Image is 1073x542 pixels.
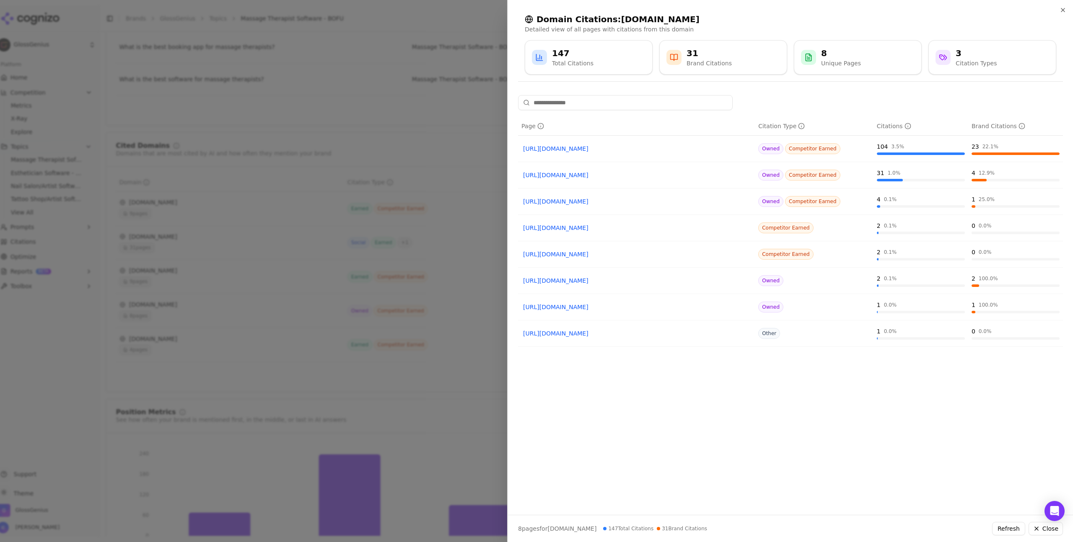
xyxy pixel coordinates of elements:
p: Detailed view of all pages with citations from this domain [525,25,1056,34]
button: Close [1029,522,1063,535]
div: 25.0 % [979,196,995,203]
a: [URL][DOMAIN_NAME] [523,329,750,338]
button: Refresh [992,522,1025,535]
div: 0 [972,222,975,230]
span: Competitor Earned [785,143,840,154]
span: [DOMAIN_NAME] [547,525,596,532]
span: 8 [518,525,522,532]
span: Competitor Earned [758,222,814,233]
div: 0.1 % [884,249,897,256]
div: 1.0 % [888,170,901,176]
div: 100.0 % [979,302,998,308]
a: [URL][DOMAIN_NAME] [523,224,750,232]
div: Citation Type [758,122,805,130]
div: 0.1 % [884,196,897,203]
div: 4 [972,169,975,177]
div: 2 [972,274,975,283]
div: 1 [877,327,881,336]
span: Competitor Earned [785,170,840,181]
th: citationTypes [755,117,873,136]
th: brandCitationCount [968,117,1063,136]
div: Total Citations [552,59,594,67]
a: [URL][DOMAIN_NAME] [523,250,750,258]
div: Citation Types [956,59,997,67]
div: 1 [972,301,975,309]
div: Data table [518,117,1063,347]
div: Unique Pages [821,59,861,67]
div: Brand Citations [972,122,1025,130]
div: 0.0 % [979,328,992,335]
span: 147 Total Citations [603,525,653,532]
a: [URL][DOMAIN_NAME] [523,145,750,153]
div: 0.0 % [884,328,897,335]
div: 12.9 % [979,170,995,176]
span: Competitor Earned [785,196,840,207]
th: page [518,117,755,136]
div: 1 [972,195,975,204]
span: Owned [758,275,783,286]
span: Owned [758,170,783,181]
th: totalCitationCount [873,117,968,136]
h2: Domain Citations: [DOMAIN_NAME] [525,13,1056,25]
span: Owned [758,302,783,312]
div: Page [521,122,544,130]
div: 4 [877,195,881,204]
div: 0 [972,327,975,336]
div: 0.0 % [979,222,992,229]
div: 0.1 % [884,222,897,229]
div: 2 [877,248,881,256]
a: [URL][DOMAIN_NAME] [523,303,750,311]
span: 31 Brand Citations [657,525,707,532]
span: Competitor Earned [758,249,814,260]
span: Other [758,328,780,339]
p: page s for [518,524,596,533]
div: 31 [687,47,732,59]
div: 0.0 % [979,249,992,256]
div: 1 [877,301,881,309]
div: 31 [877,169,884,177]
div: 0 [972,248,975,256]
div: 2 [877,274,881,283]
span: Owned [758,196,783,207]
div: 104 [877,142,888,151]
div: 147 [552,47,594,59]
a: [URL][DOMAIN_NAME] [523,171,750,179]
div: 3 [956,47,997,59]
div: 8 [821,47,861,59]
div: 0.0 % [884,302,897,308]
span: Owned [758,143,783,154]
div: 23 [972,142,979,151]
div: 3.5 % [892,143,905,150]
div: 22.1 % [982,143,998,150]
div: 0.1 % [884,275,897,282]
div: Brand Citations [687,59,732,67]
a: [URL][DOMAIN_NAME] [523,197,750,206]
div: Citations [877,122,911,130]
a: [URL][DOMAIN_NAME] [523,276,750,285]
div: 100.0 % [979,275,998,282]
div: 2 [877,222,881,230]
